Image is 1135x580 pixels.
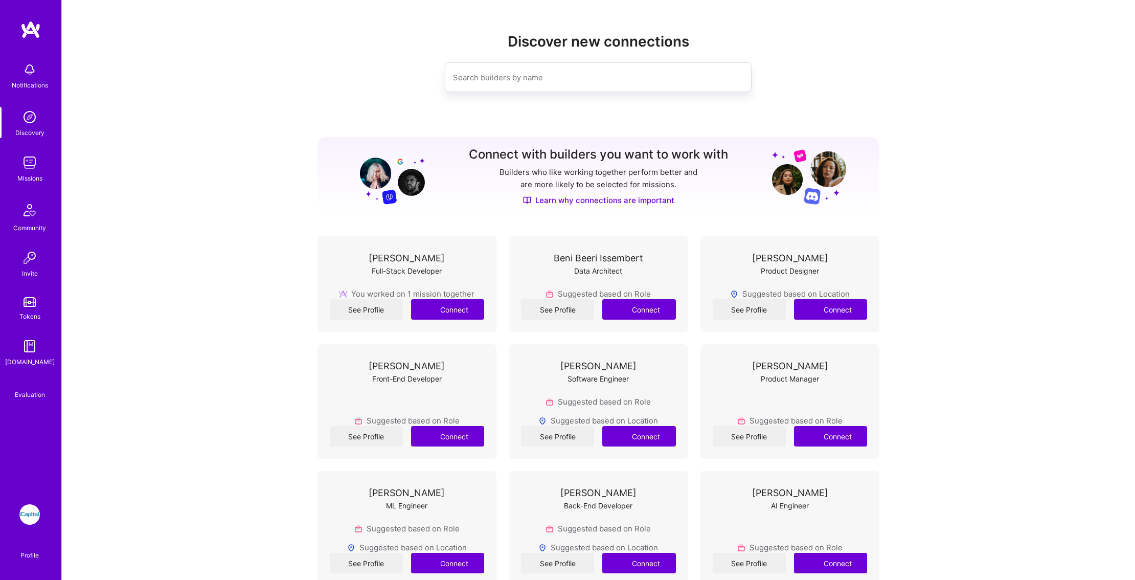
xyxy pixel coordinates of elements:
[737,544,745,552] img: Role icon
[794,299,867,320] button: Connect
[17,504,42,525] a: iCapital: Build and maintain RESTful API
[771,500,809,511] div: AI Engineer
[453,64,702,91] input: Search builders by name
[521,426,594,447] a: See Profile
[5,356,55,367] div: [DOMAIN_NAME]
[794,426,867,447] button: Connect
[521,553,594,573] a: See Profile
[538,415,658,426] div: Suggested based on Location
[538,417,547,425] img: Locations icon
[521,299,594,320] a: See Profile
[347,544,355,552] img: Locations icon
[713,299,786,320] a: See Profile
[372,265,442,276] div: Full-Stack Developer
[354,415,460,426] div: Suggested based on Role
[730,288,850,299] div: Suggested based on Location
[546,398,554,406] img: Role icon
[560,487,637,498] div: [PERSON_NAME]
[538,544,547,552] img: Locations icon
[347,542,467,553] div: Suggested based on Location
[15,389,45,400] div: Evaluation
[554,253,643,263] div: Beni Beeri Issembert
[426,432,436,441] i: icon Connect
[523,195,674,206] a: Learn why connections are important
[19,336,40,356] img: guide book
[810,432,819,441] i: icon Connect
[772,149,846,205] img: Grow your network
[354,525,362,533] img: Role icon
[602,299,675,320] button: Connect
[546,290,554,298] img: Role icon
[19,59,40,80] img: bell
[523,196,531,205] img: Discover
[602,426,675,447] button: Connect
[618,432,627,441] i: icon Connect
[602,553,675,573] button: Connect
[730,290,738,298] img: Locations icon
[480,482,486,488] i: icon Close
[713,426,786,447] a: See Profile
[752,487,828,498] div: [PERSON_NAME]
[426,559,436,568] i: icon Connect
[810,559,819,568] i: icon Connect
[330,299,403,320] a: See Profile
[15,127,44,138] div: Discovery
[386,500,427,511] div: ML Engineer
[26,382,34,389] i: icon SelectionTeam
[546,525,554,533] img: Role icon
[564,500,632,511] div: Back-End Developer
[546,396,651,407] div: Suggested based on Role
[354,523,460,534] div: Suggested based on Role
[12,80,48,91] div: Notifications
[411,426,484,447] button: Connect
[752,253,828,263] div: [PERSON_NAME]
[567,373,629,384] div: Software Engineer
[574,265,622,276] div: Data Architect
[546,288,651,299] div: Suggested based on Role
[426,305,436,314] i: icon Connect
[17,198,42,222] img: Community
[354,417,362,425] img: Role icon
[794,553,867,573] button: Connect
[24,297,36,307] img: tokens
[411,553,484,573] button: Connect
[330,553,403,573] a: See Profile
[19,248,40,268] img: Invite
[671,248,677,254] i: icon Close
[480,355,486,362] i: icon Close
[411,299,484,320] button: Connect
[761,373,819,384] div: Product Manager
[369,487,445,498] div: [PERSON_NAME]
[761,265,819,276] div: Product Designer
[317,33,880,50] h2: Discover new connections
[339,288,474,299] div: You worked on 1 mission together
[538,542,658,553] div: Suggested based on Location
[618,559,627,568] i: icon Connect
[469,147,728,162] h3: Connect with builders you want to work with
[330,426,403,447] a: See Profile
[671,355,677,362] i: icon Close
[863,248,869,254] i: icon Close
[351,148,425,205] img: Grow your network
[19,504,40,525] img: iCapital: Build and maintain RESTful API
[20,550,39,560] div: Profile
[339,290,347,298] img: mission icon
[17,539,42,560] a: Profile
[863,482,869,488] i: icon Close
[671,482,677,488] i: icon Close
[863,355,869,362] i: icon Close
[20,20,41,39] img: logo
[737,415,843,426] div: Suggested based on Role
[22,268,38,279] div: Invite
[19,311,40,322] div: Tokens
[372,373,442,384] div: Front-End Developer
[546,523,651,534] div: Suggested based on Role
[19,107,40,127] img: discovery
[810,305,819,314] i: icon Connect
[369,361,445,371] div: [PERSON_NAME]
[752,361,828,371] div: [PERSON_NAME]
[17,173,42,184] div: Missions
[713,553,786,573] a: See Profile
[19,152,40,173] img: teamwork
[560,361,637,371] div: [PERSON_NAME]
